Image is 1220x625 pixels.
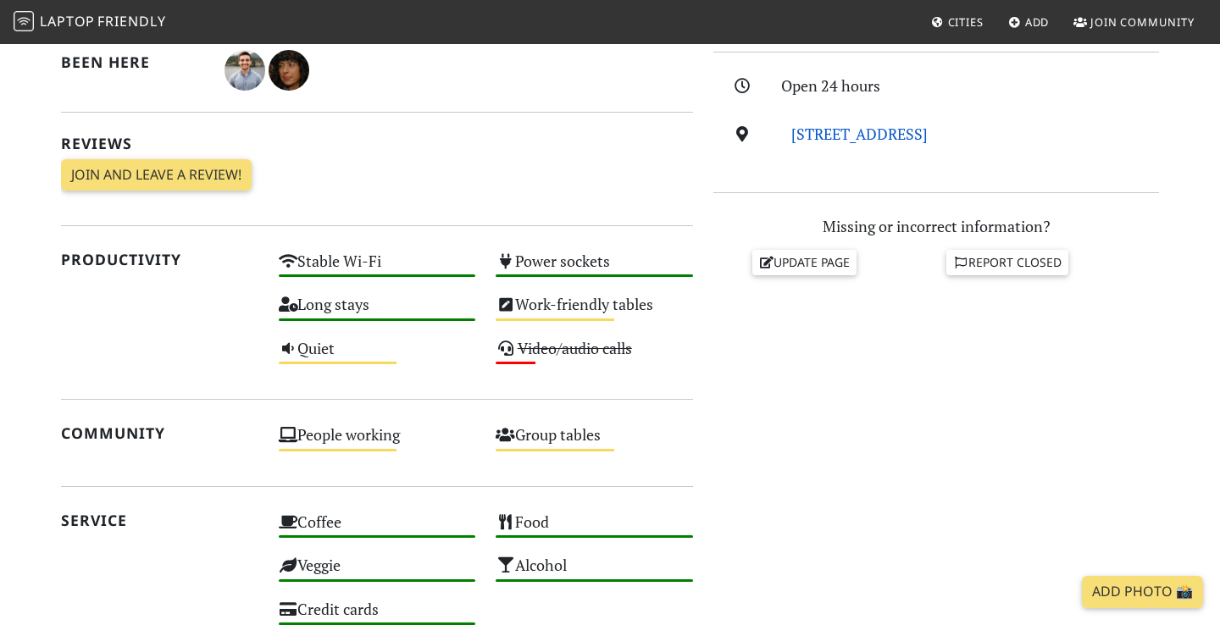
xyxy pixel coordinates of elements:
h2: Productivity [61,251,258,268]
span: Cities [948,14,984,30]
div: Stable Wi-Fi [269,247,486,290]
img: 1410-eleonora.jpg [269,50,309,91]
div: Power sockets [485,247,703,290]
span: Devan Pellow [225,58,269,79]
a: Join Community [1067,7,1201,37]
a: Report closed [946,250,1068,275]
a: Update page [752,250,857,275]
h2: Reviews [61,135,693,152]
h2: Community [61,424,258,442]
s: Video/audio calls [518,338,632,358]
div: Coffee [269,508,486,551]
span: Join Community [1090,14,1195,30]
a: LaptopFriendly LaptopFriendly [14,8,166,37]
a: [STREET_ADDRESS] [791,124,928,144]
div: People working [269,421,486,464]
a: Add [1001,7,1056,37]
a: Join and leave a review! [61,159,252,191]
div: Quiet [269,335,486,378]
h2: Been here [61,53,204,71]
p: Missing or incorrect information? [713,214,1159,239]
span: Vivi Ele [269,58,309,79]
div: Veggie [269,551,486,595]
span: Laptop [40,12,95,30]
div: Food [485,508,703,551]
div: Open 24 hours [781,74,1169,98]
div: Work-friendly tables [485,290,703,334]
img: LaptopFriendly [14,11,34,31]
div: Alcohol [485,551,703,595]
a: Cities [924,7,990,37]
h2: Service [61,512,258,529]
div: Long stays [269,290,486,334]
span: Add [1025,14,1050,30]
img: 2412-devan.jpg [225,50,265,91]
span: Friendly [97,12,165,30]
div: Group tables [485,421,703,464]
